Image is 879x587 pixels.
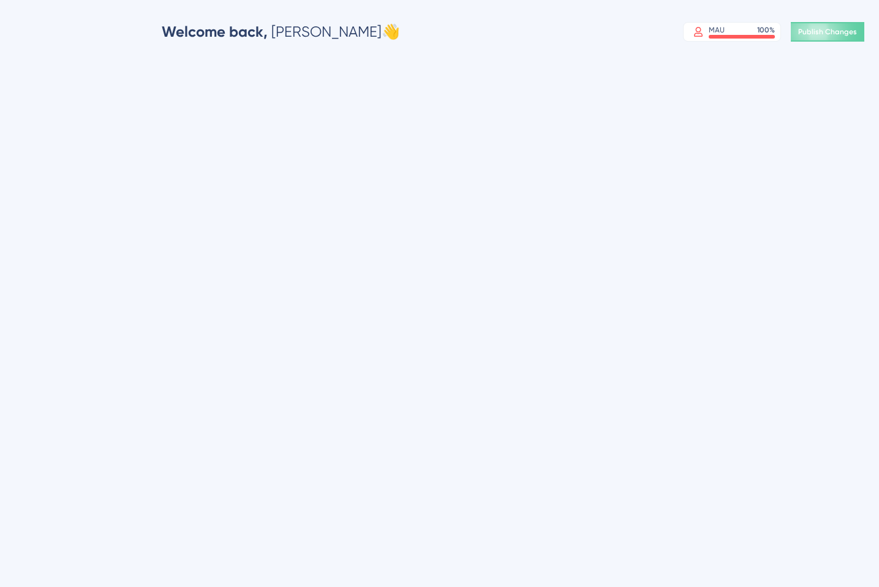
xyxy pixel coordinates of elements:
[757,25,775,35] div: 100 %
[162,22,400,42] div: [PERSON_NAME] 👋
[798,27,857,37] span: Publish Changes
[791,22,864,42] button: Publish Changes
[162,23,268,40] span: Welcome back,
[709,25,725,35] div: MAU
